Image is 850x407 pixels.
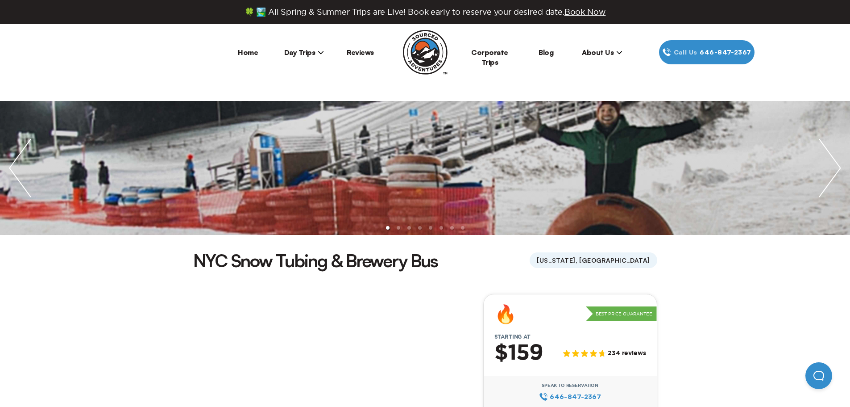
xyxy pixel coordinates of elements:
[550,392,601,402] span: 646‍-847‍-2367
[542,383,598,388] span: Speak to Reservation
[397,226,400,230] li: slide item 2
[805,362,832,389] iframe: Help Scout Beacon - Open
[671,47,700,57] span: Call Us
[530,252,657,268] span: [US_STATE], [GEOGRAPHIC_DATA]
[539,392,601,402] a: 646‍-847‍-2367
[440,226,443,230] li: slide item 6
[586,306,657,322] p: Best Price Guarantee
[403,30,448,75] img: Sourced Adventures company logo
[347,48,374,57] a: Reviews
[418,226,422,230] li: slide item 4
[539,48,553,57] a: Blog
[608,350,646,357] span: 234 reviews
[659,40,755,64] a: Call Us646‍-847‍-2367
[471,48,508,67] a: Corporate Trips
[564,8,606,16] span: Book Now
[407,226,411,230] li: slide item 3
[450,226,454,230] li: slide item 7
[484,334,541,340] span: Starting at
[582,48,622,57] span: About Us
[700,47,751,57] span: 646‍-847‍-2367
[494,305,517,323] div: 🔥
[461,226,464,230] li: slide item 8
[245,7,606,17] span: 🍀 🏞️ All Spring & Summer Trips are Live! Book early to reserve your desired date.
[238,48,258,57] a: Home
[429,226,432,230] li: slide item 5
[494,342,543,365] h2: $159
[193,248,438,273] h1: NYC Snow Tubing & Brewery Bus
[810,101,850,235] img: next slide / item
[386,226,390,230] li: slide item 1
[284,48,324,57] span: Day Trips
